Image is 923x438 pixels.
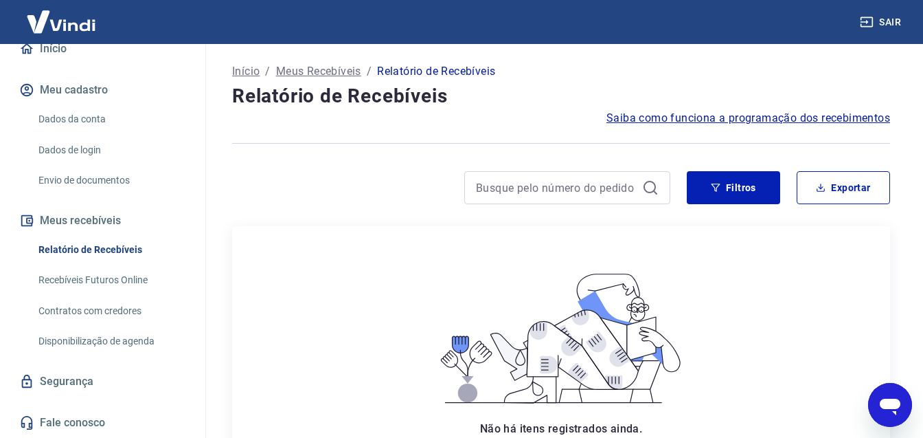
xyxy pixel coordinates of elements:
a: Dados de login [33,136,189,164]
button: Meus recebíveis [16,206,189,236]
h4: Relatório de Recebíveis [232,83,890,110]
a: Relatório de Recebíveis [33,236,189,264]
button: Sair [857,10,907,35]
a: Meus Recebíveis [276,63,361,80]
a: Início [16,34,189,64]
a: Dados da conta [33,105,189,133]
input: Busque pelo número do pedido [476,177,637,198]
a: Início [232,63,260,80]
a: Contratos com credores [33,297,189,325]
button: Filtros [687,171,780,204]
a: Disponibilização de agenda [33,327,189,355]
img: Vindi [16,1,106,43]
a: Fale conosco [16,408,189,438]
a: Recebíveis Futuros Online [33,266,189,294]
iframe: Botão para abrir a janela de mensagens [868,383,912,427]
a: Envio de documentos [33,166,189,195]
button: Exportar [797,171,890,204]
p: Relatório de Recebíveis [377,63,495,80]
p: / [265,63,270,80]
p: / [367,63,372,80]
a: Segurança [16,366,189,397]
span: Não há itens registrados ainda. [480,422,642,435]
a: Saiba como funciona a programação dos recebimentos [606,110,890,127]
button: Meu cadastro [16,75,189,105]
